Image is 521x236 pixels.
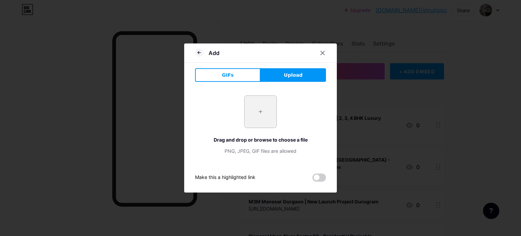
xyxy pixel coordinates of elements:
button: GIFs [195,68,260,82]
div: Add [209,49,219,57]
div: PNG, JPEG, GIF files are allowed [195,147,326,155]
div: Drag and drop or browse to choose a file [195,136,326,143]
div: Make this a highlighted link [195,174,255,182]
span: Upload [284,72,303,79]
button: Upload [260,68,326,82]
span: GIFs [222,72,234,79]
